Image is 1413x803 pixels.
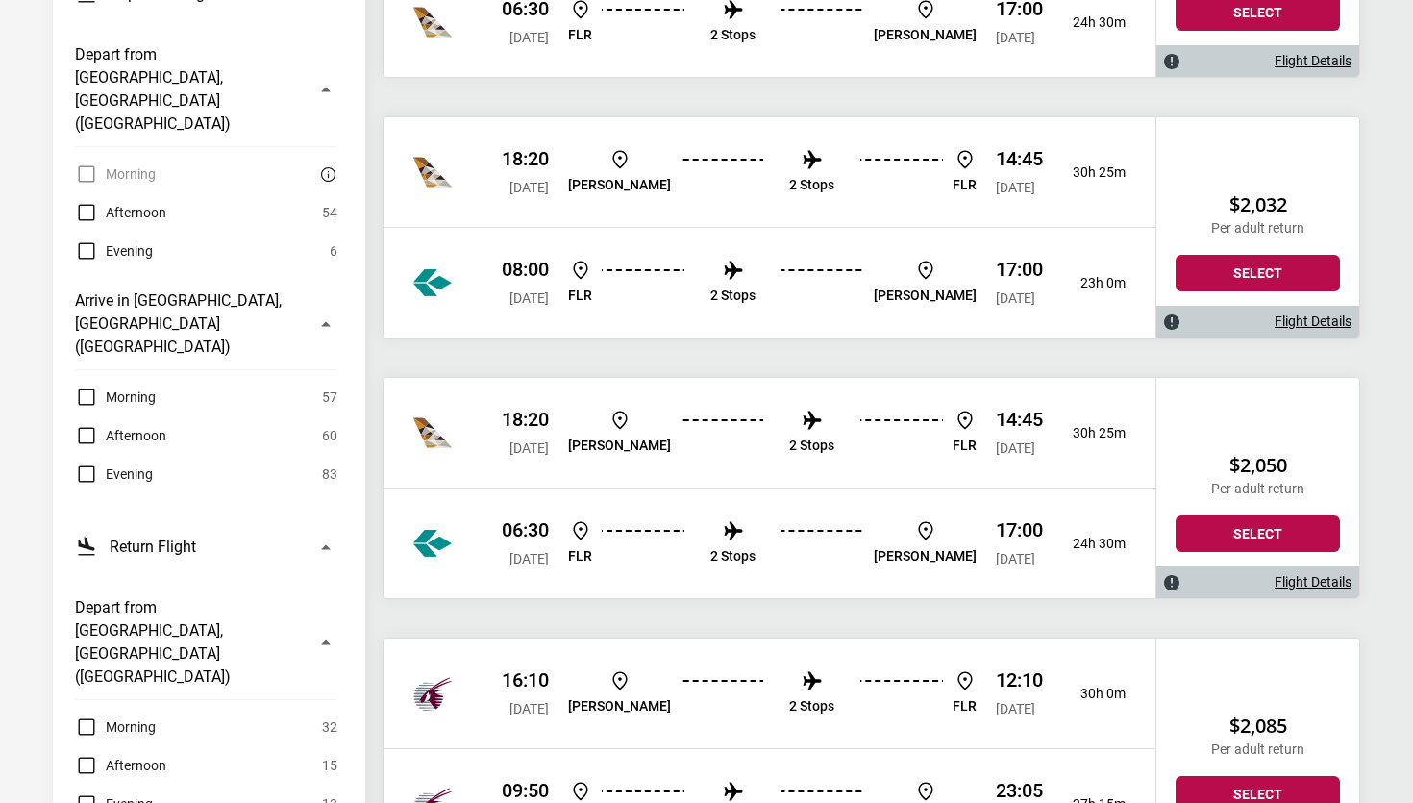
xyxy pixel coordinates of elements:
[75,463,153,486] label: Evening
[1176,255,1340,291] button: Select
[502,518,549,541] p: 06:30
[1176,515,1340,552] button: Select
[75,43,303,136] h3: Depart from [GEOGRAPHIC_DATA], [GEOGRAPHIC_DATA] ([GEOGRAPHIC_DATA])
[996,147,1043,170] p: 14:45
[502,668,549,691] p: 16:10
[384,378,1155,598] div: Etihad Airways 18:20 [DATE] [PERSON_NAME] 2 Stops FLR 14:45 [DATE] 30h 25mAirDolomiti 06:30 [DATE...
[568,438,671,454] p: [PERSON_NAME]
[1176,481,1340,497] p: Per adult return
[568,548,592,565] p: FLR
[1275,574,1351,590] a: Flight Details
[106,715,156,739] span: Morning
[502,779,549,802] p: 09:50
[1058,425,1126,441] p: 30h 25m
[874,27,977,43] p: [PERSON_NAME]
[413,524,452,563] img: Qatar Airways
[996,701,1035,716] span: [DATE]
[502,408,549,431] p: 18:20
[1176,715,1340,738] h2: $2,085
[996,408,1043,431] p: 14:45
[75,754,166,777] label: Afternoon
[384,117,1155,338] div: Etihad Airways 18:20 [DATE] [PERSON_NAME] 2 Stops FLR 14:45 [DATE] 30h 25mAirDolomiti 08:00 [DATE...
[322,424,337,447] span: 60
[710,548,756,565] p: 2 Stops
[314,163,337,186] button: There are currently no flights matching this search criteria. Try removing some search filters.
[106,463,153,486] span: Evening
[1176,220,1340,237] p: Per adult return
[322,463,337,486] span: 83
[106,201,166,224] span: Afternoon
[75,585,337,700] button: Depart from [GEOGRAPHIC_DATA], [GEOGRAPHIC_DATA] ([GEOGRAPHIC_DATA])
[75,201,166,224] label: Afternoon
[502,147,549,170] p: 18:20
[75,32,337,147] button: Depart from [GEOGRAPHIC_DATA], [GEOGRAPHIC_DATA] ([GEOGRAPHIC_DATA])
[413,414,452,452] img: Qatar Airways
[1176,193,1340,216] h2: $2,032
[953,177,977,193] p: FLR
[789,698,834,715] p: 2 Stops
[996,440,1035,456] span: [DATE]
[996,180,1035,195] span: [DATE]
[1156,45,1359,77] div: Flight Details
[322,201,337,224] span: 54
[996,258,1043,281] p: 17:00
[789,177,834,193] p: 2 Stops
[509,30,549,45] span: [DATE]
[322,754,337,777] span: 15
[509,290,549,306] span: [DATE]
[568,177,671,193] p: [PERSON_NAME]
[413,263,452,302] img: Qatar Airways
[330,239,337,263] span: 6
[1058,275,1126,291] p: 23h 0m
[106,754,166,777] span: Afternoon
[1176,741,1340,758] p: Per adult return
[75,424,166,447] label: Afternoon
[413,674,452,713] img: Qatar Airways
[996,551,1035,566] span: [DATE]
[1058,164,1126,181] p: 30h 25m
[1156,566,1359,598] div: Flight Details
[1058,14,1126,31] p: 24h 30m
[1058,536,1126,552] p: 24h 30m
[75,386,156,409] label: Morning
[106,386,156,409] span: Morning
[75,596,303,689] h3: Depart from [GEOGRAPHIC_DATA], [GEOGRAPHIC_DATA] ([GEOGRAPHIC_DATA])
[789,438,834,454] p: 2 Stops
[75,289,303,359] h3: Arrive in [GEOGRAPHIC_DATA], [GEOGRAPHIC_DATA] ([GEOGRAPHIC_DATA])
[710,288,756,304] p: 2 Stops
[874,548,977,565] p: [PERSON_NAME]
[996,290,1035,306] span: [DATE]
[75,524,337,569] button: Return Flight
[874,288,977,304] p: [PERSON_NAME]
[509,180,549,195] span: [DATE]
[1176,454,1340,477] h2: $2,050
[996,518,1043,541] p: 17:00
[568,288,592,304] p: FLR
[322,386,337,409] span: 57
[568,27,592,43] p: FLR
[710,27,756,43] p: 2 Stops
[75,715,156,739] label: Morning
[110,536,196,559] h3: Return Flight
[509,440,549,456] span: [DATE]
[502,258,549,281] p: 08:00
[106,424,166,447] span: Afternoon
[413,153,452,191] img: Qatar Airways
[509,551,549,566] span: [DATE]
[509,701,549,716] span: [DATE]
[1156,306,1359,338] div: Flight Details
[75,278,337,370] button: Arrive in [GEOGRAPHIC_DATA], [GEOGRAPHIC_DATA] ([GEOGRAPHIC_DATA])
[1058,686,1126,702] p: 30h 0m
[322,715,337,739] span: 32
[1275,314,1351,330] a: Flight Details
[996,668,1043,691] p: 12:10
[996,30,1035,45] span: [DATE]
[953,438,977,454] p: FLR
[1275,53,1351,69] a: Flight Details
[996,779,1043,802] p: 23:05
[953,698,977,715] p: FLR
[413,3,452,41] img: Qatar Airways
[106,239,153,263] span: Evening
[75,239,153,263] label: Evening
[568,698,671,715] p: [PERSON_NAME]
